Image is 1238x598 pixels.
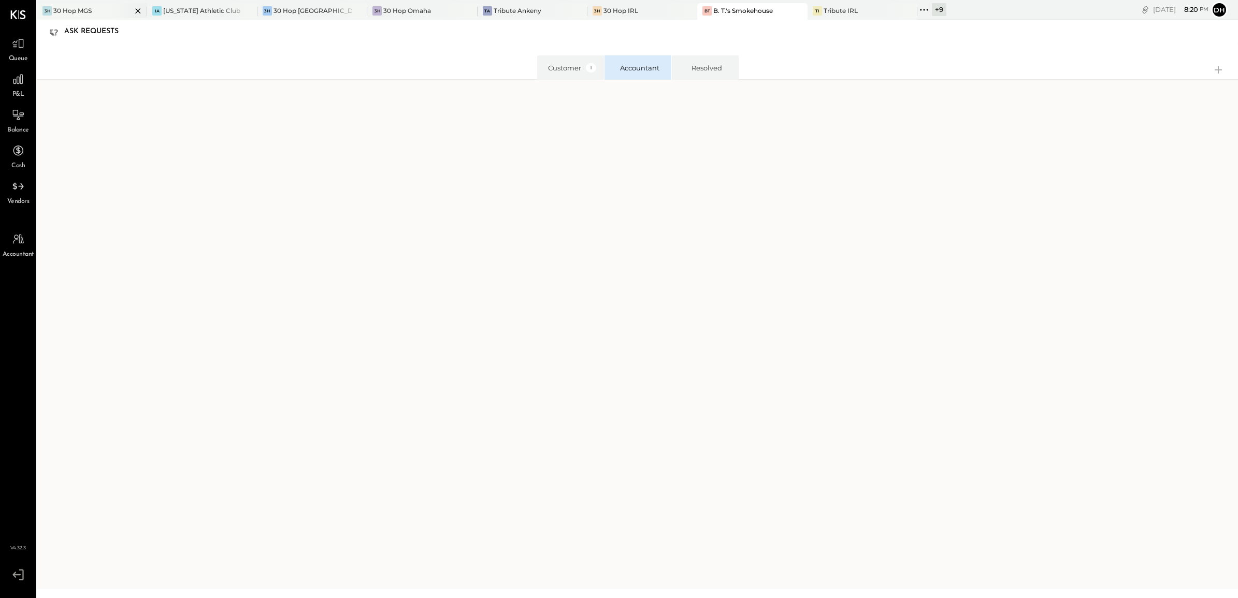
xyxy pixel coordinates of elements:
span: Balance [7,126,29,135]
div: Tribute IRL [824,6,858,15]
div: 3H [42,6,52,16]
a: Accountant [1,229,36,259]
div: TI [813,6,822,16]
div: copy link [1140,4,1150,15]
span: Vendors [7,197,30,207]
div: 3H [593,6,602,16]
div: BT [702,6,712,16]
div: IA [152,6,162,16]
span: P&L [12,90,24,99]
div: Tribute Ankeny [494,6,541,15]
div: + 9 [932,3,946,16]
div: [DATE] [1153,5,1208,14]
span: Cash [11,162,25,171]
li: Resolved [671,55,739,80]
div: 30 Hop IRL [603,6,638,15]
div: B. T.'s Smokehouse [713,6,773,15]
span: 1 [586,63,596,72]
a: Vendors [1,177,36,207]
a: Cash [1,141,36,171]
div: 30 Hop MGS [53,6,92,15]
div: 30 Hop Omaha [383,6,431,15]
div: 30 Hop [GEOGRAPHIC_DATA] [273,6,352,15]
div: TA [483,6,492,16]
div: [US_STATE] Athletic Club [163,6,240,15]
span: Accountant [3,250,34,259]
button: Dh [1211,2,1228,18]
div: Customer [548,63,597,72]
div: Ask Requests [64,23,129,40]
div: 3H [263,6,272,16]
a: P&L [1,69,36,99]
div: 3H [372,6,382,16]
a: Balance [1,105,36,135]
div: Accountant [615,63,664,72]
span: Queue [9,54,28,64]
a: Queue [1,34,36,64]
